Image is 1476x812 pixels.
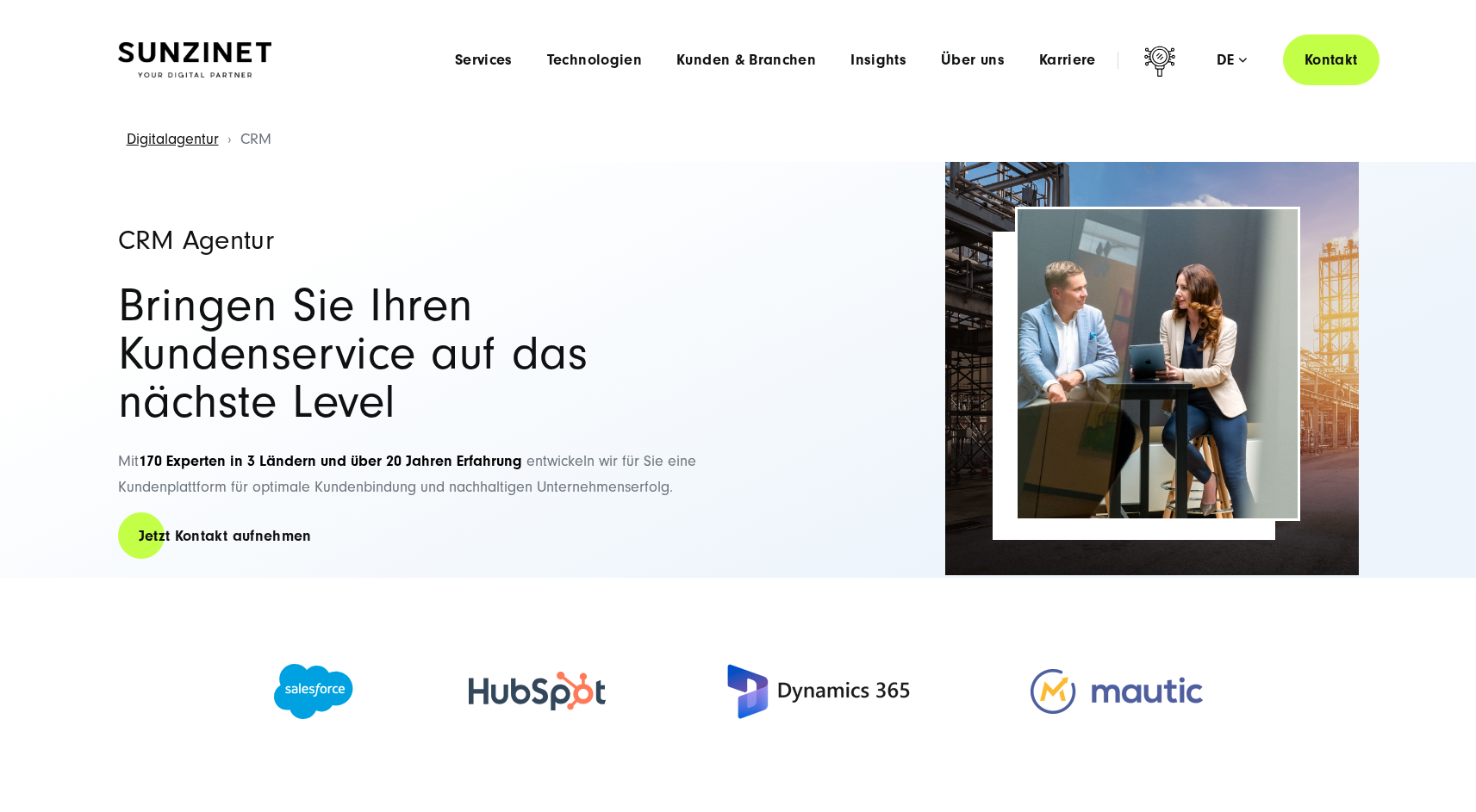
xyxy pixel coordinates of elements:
a: Services [455,52,513,69]
div: Mit entwickeln wir für Sie eine Kundenplattform für optimale Kundenbindung und nachhaltigen Unter... [118,162,721,578]
img: CRM Agentur Header | Kunde und Berater besprechen etwas an einem Laptop [1018,209,1298,518]
a: Kontakt [1283,34,1379,85]
img: Salesforce Partner Agentur - Full-Service CRM Agentur SUNZINET [274,664,353,719]
span: CRM [240,130,271,148]
img: HubSpot Gold Partner Agentur - Full-Service CRM Agentur SUNZINET [469,672,606,710]
img: SUNZINET Full Service Digital Agentur [118,42,271,78]
h1: CRM Agentur [118,226,721,254]
a: Kunden & Branchen [676,52,816,69]
a: Insights [850,52,906,69]
img: Microsoft Dynamics Agentur 365 - Full-Service CRM Agentur SUNZINET [721,637,915,746]
img: Full-Service CRM Agentur SUNZINET [945,162,1359,575]
a: Jetzt Kontakt aufnehmen [118,511,333,561]
div: de [1217,52,1247,69]
h2: Bringen Sie Ihren Kundenservice auf das nächste Level [118,282,721,426]
strong: 170 Experten in 3 Ländern und über 20 Jahren Erfahrung [139,452,522,470]
a: Technologien [547,52,642,69]
a: Digitalagentur [127,130,219,148]
a: Karriere [1039,52,1096,69]
a: Über uns [941,52,1005,69]
img: Mautic Agentur - Full-Service CRM Agentur SUNZINET [1031,669,1203,714]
